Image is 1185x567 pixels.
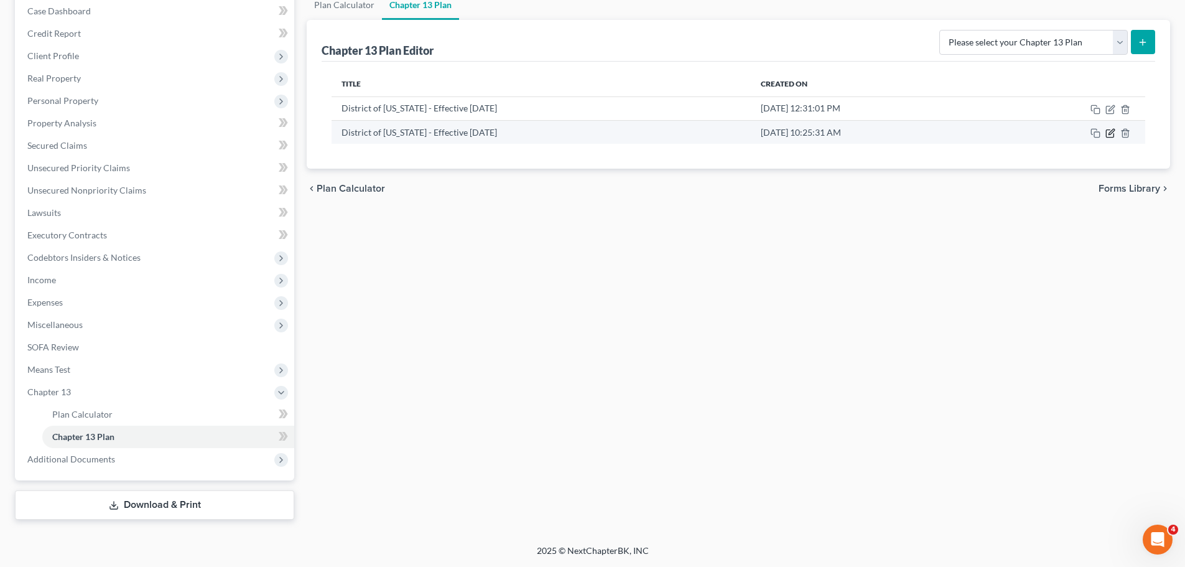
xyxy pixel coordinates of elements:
td: [DATE] 12:31:01 PM [751,96,990,120]
span: Plan Calculator [52,409,113,419]
span: Means Test [27,364,70,375]
span: 4 [1168,525,1178,535]
span: Expenses [27,297,63,307]
span: Additional Documents [27,454,115,464]
span: Credit Report [27,28,81,39]
a: Plan Calculator [42,403,294,426]
th: Title [332,72,751,96]
button: chevron_left Plan Calculator [307,184,385,194]
span: Unsecured Nonpriority Claims [27,185,146,195]
span: Lawsuits [27,207,61,218]
span: Property Analysis [27,118,96,128]
span: Unsecured Priority Claims [27,162,130,173]
span: Chapter 13 [27,387,71,397]
span: Client Profile [27,50,79,61]
a: Credit Report [17,22,294,45]
span: Personal Property [27,95,98,106]
span: Case Dashboard [27,6,91,16]
td: District of [US_STATE] - Effective [DATE] [332,96,751,120]
a: Chapter 13 Plan [42,426,294,448]
a: Executory Contracts [17,224,294,246]
a: Unsecured Nonpriority Claims [17,179,294,202]
span: SOFA Review [27,342,79,352]
td: [DATE] 10:25:31 AM [751,120,990,144]
span: Codebtors Insiders & Notices [27,252,141,263]
td: District of [US_STATE] - Effective [DATE] [332,120,751,144]
a: Download & Print [15,490,294,520]
span: Miscellaneous [27,319,83,330]
iframe: Intercom live chat [1143,525,1173,555]
a: Property Analysis [17,112,294,134]
span: Executory Contracts [27,230,107,240]
a: Secured Claims [17,134,294,157]
span: Plan Calculator [317,184,385,194]
th: Created On [751,72,990,96]
button: Forms Library chevron_right [1099,184,1170,194]
span: Real Property [27,73,81,83]
div: Chapter 13 Plan Editor [322,43,434,58]
a: SOFA Review [17,336,294,358]
span: Secured Claims [27,140,87,151]
span: Chapter 13 Plan [52,431,114,442]
div: 2025 © NextChapterBK, INC [238,545,947,567]
span: Forms Library [1099,184,1160,194]
a: Unsecured Priority Claims [17,157,294,179]
a: Lawsuits [17,202,294,224]
i: chevron_left [307,184,317,194]
span: Income [27,274,56,285]
i: chevron_right [1160,184,1170,194]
